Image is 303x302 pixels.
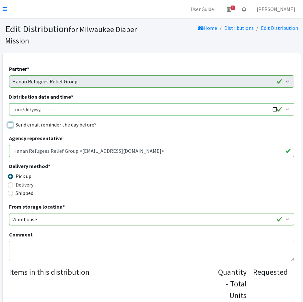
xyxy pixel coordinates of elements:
legend: Items in this distribution [9,266,218,299]
abbr: required [27,66,29,72]
label: Delivery [16,181,33,188]
div: Requested [253,266,288,301]
a: 8 [222,3,237,16]
label: From storage location [9,203,65,211]
label: Send email reminder the day before? [16,121,97,128]
small: for Milwaukee Diaper Mission [5,25,137,45]
abbr: required [48,163,50,169]
a: Distributions [224,25,254,31]
label: Pick up [16,172,31,180]
label: Distribution date and time [9,93,73,101]
span: 8 [231,6,235,10]
label: Agency representative [9,134,63,142]
label: Shipped [16,189,33,197]
abbr: required [63,203,65,210]
label: Comment [9,231,33,238]
abbr: required [71,93,73,100]
h1: Edit Distribution [5,23,149,46]
a: User Guide [185,3,219,16]
a: [PERSON_NAME] [251,3,300,16]
div: Quantity - Total Units [218,266,247,301]
a: Edit Distribution [261,25,298,31]
a: Home [198,25,217,31]
legend: Delivery method [9,162,80,172]
label: Partner [9,65,29,73]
